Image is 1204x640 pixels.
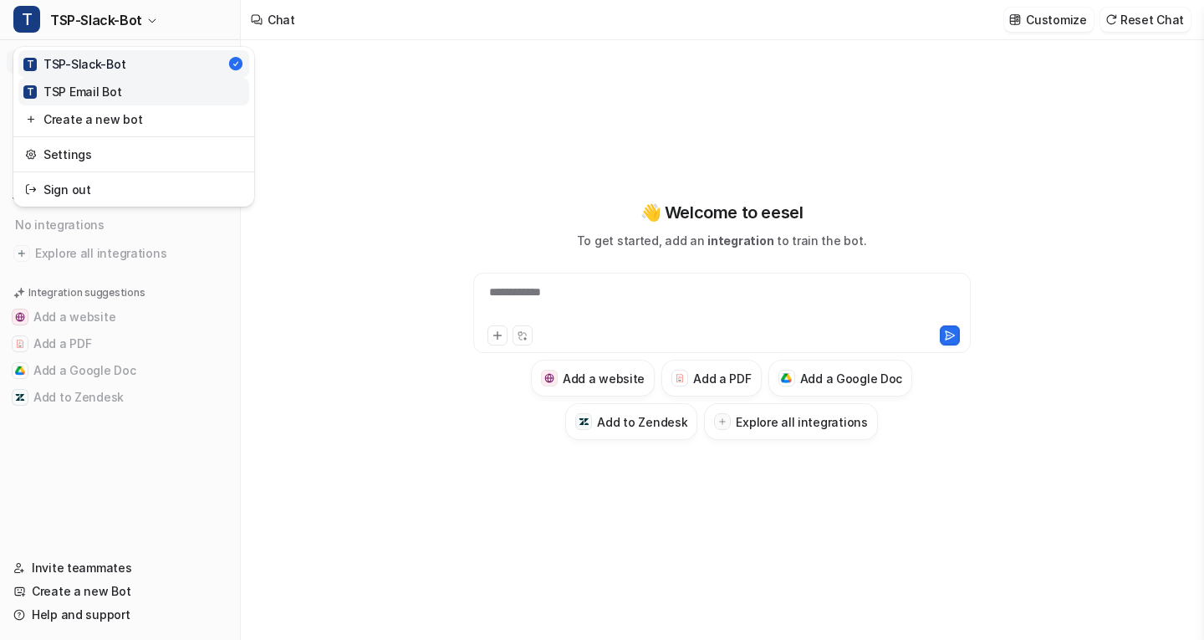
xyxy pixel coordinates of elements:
[25,146,37,163] img: reset
[18,105,249,133] a: Create a new bot
[25,181,37,198] img: reset
[18,176,249,203] a: Sign out
[23,83,121,100] div: TSP Email Bot
[50,8,142,32] span: TSP-Slack-Bot
[25,110,37,128] img: reset
[23,55,125,73] div: TSP-Slack-Bot
[13,6,40,33] span: T
[23,58,37,71] span: T
[13,47,254,207] div: TTSP-Slack-Bot
[18,141,249,168] a: Settings
[23,85,37,99] span: T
